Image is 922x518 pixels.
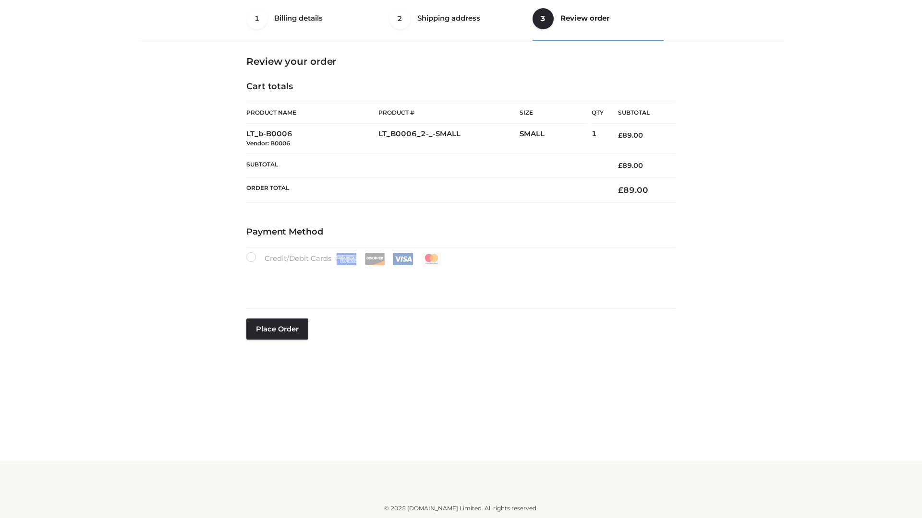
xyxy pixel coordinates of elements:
iframe: Secure payment input frame [244,263,674,298]
th: Subtotal [246,153,604,177]
td: 1 [592,124,604,154]
h4: Cart totals [246,82,676,92]
td: LT_b-B0006 [246,124,378,154]
span: £ [618,131,622,140]
span: £ [618,185,623,195]
bdi: 89.00 [618,161,643,170]
td: SMALL [520,124,592,154]
img: Mastercard [421,253,442,265]
th: Order Total [246,177,604,203]
th: Product Name [246,102,378,124]
th: Product # [378,102,520,124]
div: © 2025 [DOMAIN_NAME] Limited. All rights reserved. [143,504,779,513]
img: Amex [336,253,357,265]
span: £ [618,161,622,170]
th: Subtotal [604,102,676,124]
bdi: 89.00 [618,131,643,140]
h3: Review your order [246,56,676,67]
img: Visa [393,253,413,265]
h4: Payment Method [246,227,676,237]
small: Vendor: B0006 [246,140,290,147]
label: Credit/Debit Cards [246,252,443,265]
button: Place order [246,318,308,340]
img: Discover [364,253,385,265]
bdi: 89.00 [618,185,648,195]
td: LT_B0006_2-_-SMALL [378,124,520,154]
th: Qty [592,102,604,124]
th: Size [520,102,587,124]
